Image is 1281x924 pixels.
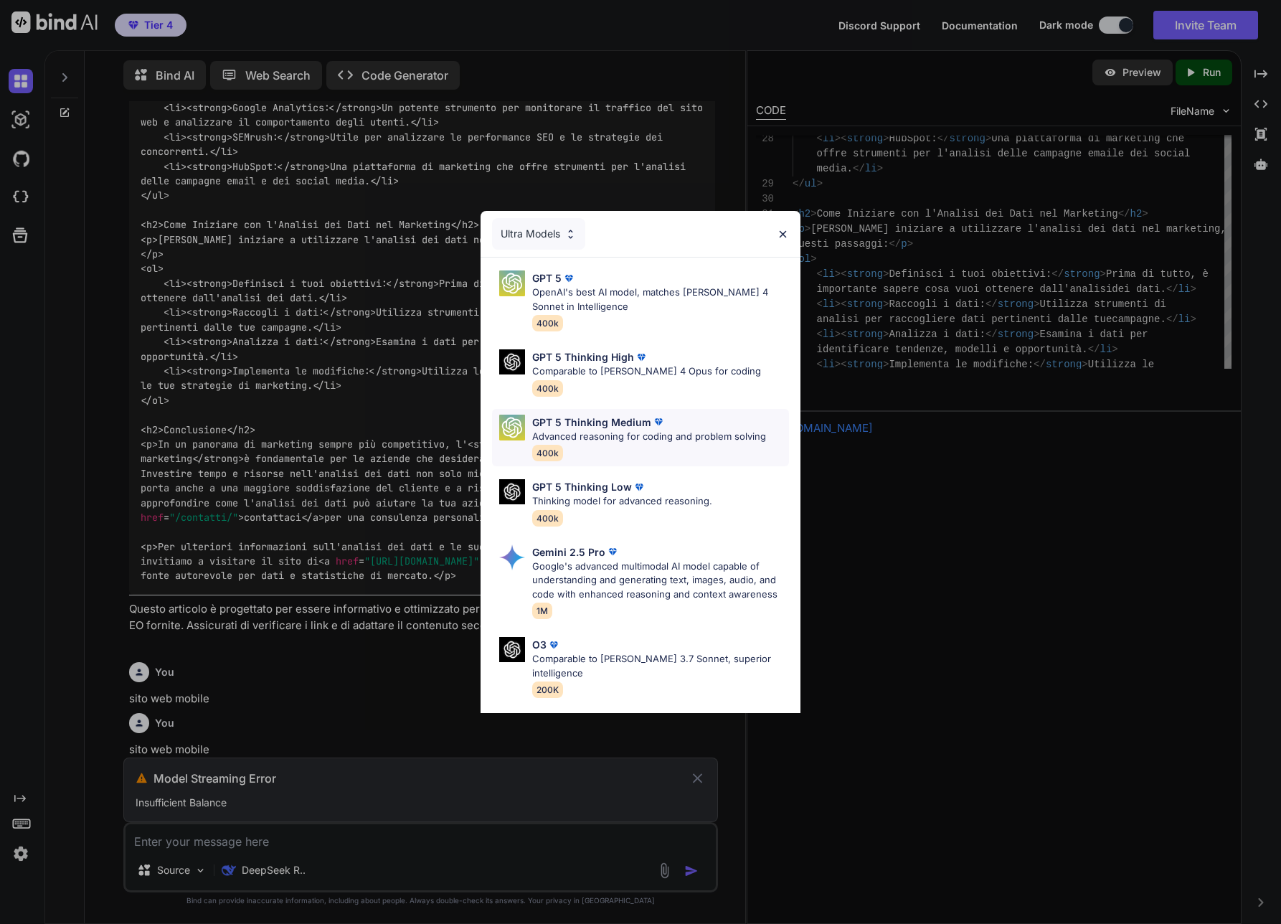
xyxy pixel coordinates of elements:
[532,682,563,698] span: 200K
[634,350,648,364] img: premium
[532,544,605,560] p: Gemini 2.5 Pro
[547,638,561,652] img: premium
[532,286,790,313] p: OpenAI's best AI model, matches [PERSON_NAME] 4 Sonnet in Intelligence
[499,637,525,662] img: Pick Models
[532,494,712,509] p: Thinking model for advanced reasoning.
[499,479,525,504] img: Pick Models
[651,415,666,429] img: premium
[532,445,563,461] span: 400k
[777,228,789,240] img: close
[492,218,585,250] div: Ultra Models
[532,603,552,619] span: 1M
[499,415,525,440] img: Pick Models
[532,415,651,430] p: GPT 5 Thinking Medium
[605,544,620,559] img: premium
[532,510,563,527] span: 400k
[532,560,790,602] p: Google's advanced multimodal AI model capable of understanding and generating text, images, audio...
[499,270,525,296] img: Pick Models
[532,270,562,286] p: GPT 5
[532,479,632,494] p: GPT 5 Thinking Low
[532,380,563,397] span: 400k
[499,544,525,570] img: Pick Models
[499,349,525,374] img: Pick Models
[532,652,790,680] p: Comparable to [PERSON_NAME] 3.7 Sonnet, superior intelligence
[532,349,634,364] p: GPT 5 Thinking High
[532,430,766,444] p: Advanced reasoning for coding and problem solving
[532,315,563,331] span: 400k
[564,228,577,240] img: Pick Models
[532,637,547,652] p: O3
[532,364,761,379] p: Comparable to [PERSON_NAME] 4 Opus for coding
[632,480,646,494] img: premium
[562,271,576,286] img: premium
